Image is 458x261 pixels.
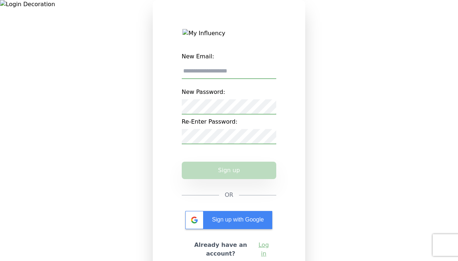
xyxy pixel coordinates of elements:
label: Re-Enter Password: [182,115,277,129]
img: My Influency [182,29,275,38]
a: Log in [257,241,270,258]
span: Sign up with Google [212,216,264,223]
span: OR [225,191,234,199]
h2: Already have an account? [188,241,254,258]
div: Sign up with Google [185,211,272,229]
button: Sign up [182,162,277,179]
label: New Email: [182,49,277,64]
label: New Password: [182,85,277,99]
